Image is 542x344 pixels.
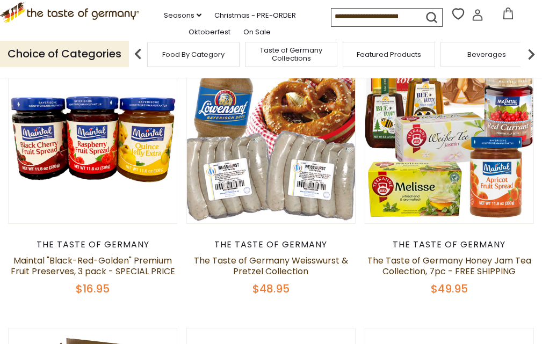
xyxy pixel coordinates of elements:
[76,281,110,296] span: $16.95
[8,239,177,250] div: The Taste of Germany
[189,26,230,38] a: Oktoberfest
[431,281,468,296] span: $49.95
[9,55,177,223] img: Maintal "Black-Red-Golden" Premium Fruit Preserves, 3 pack - SPECIAL PRICE
[365,239,534,250] div: The Taste of Germany
[467,50,506,58] a: Beverages
[367,254,531,277] a: The Taste of Germany Honey Jam Tea Collection, 7pc - FREE SHIPPING
[365,55,533,223] img: The Taste of Germany Honey Jam Tea Collection, 7pc - FREE SHIPPING
[194,254,348,277] a: The Taste of Germany Weisswurst & Pretzel Collection
[127,43,149,65] img: previous arrow
[162,50,225,58] a: Food By Category
[186,239,356,250] div: The Taste of Germany
[164,10,201,21] a: Seasons
[252,281,290,296] span: $48.95
[521,43,542,65] img: next arrow
[248,46,334,62] a: Taste of Germany Collections
[214,10,296,21] a: Christmas - PRE-ORDER
[243,26,271,38] a: On Sale
[11,254,175,277] a: Maintal "Black-Red-Golden" Premium Fruit Preserves, 3 pack - SPECIAL PRICE
[357,50,421,58] a: Featured Products
[187,55,355,223] img: The Taste of Germany Weisswurst & Pretzel Collection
